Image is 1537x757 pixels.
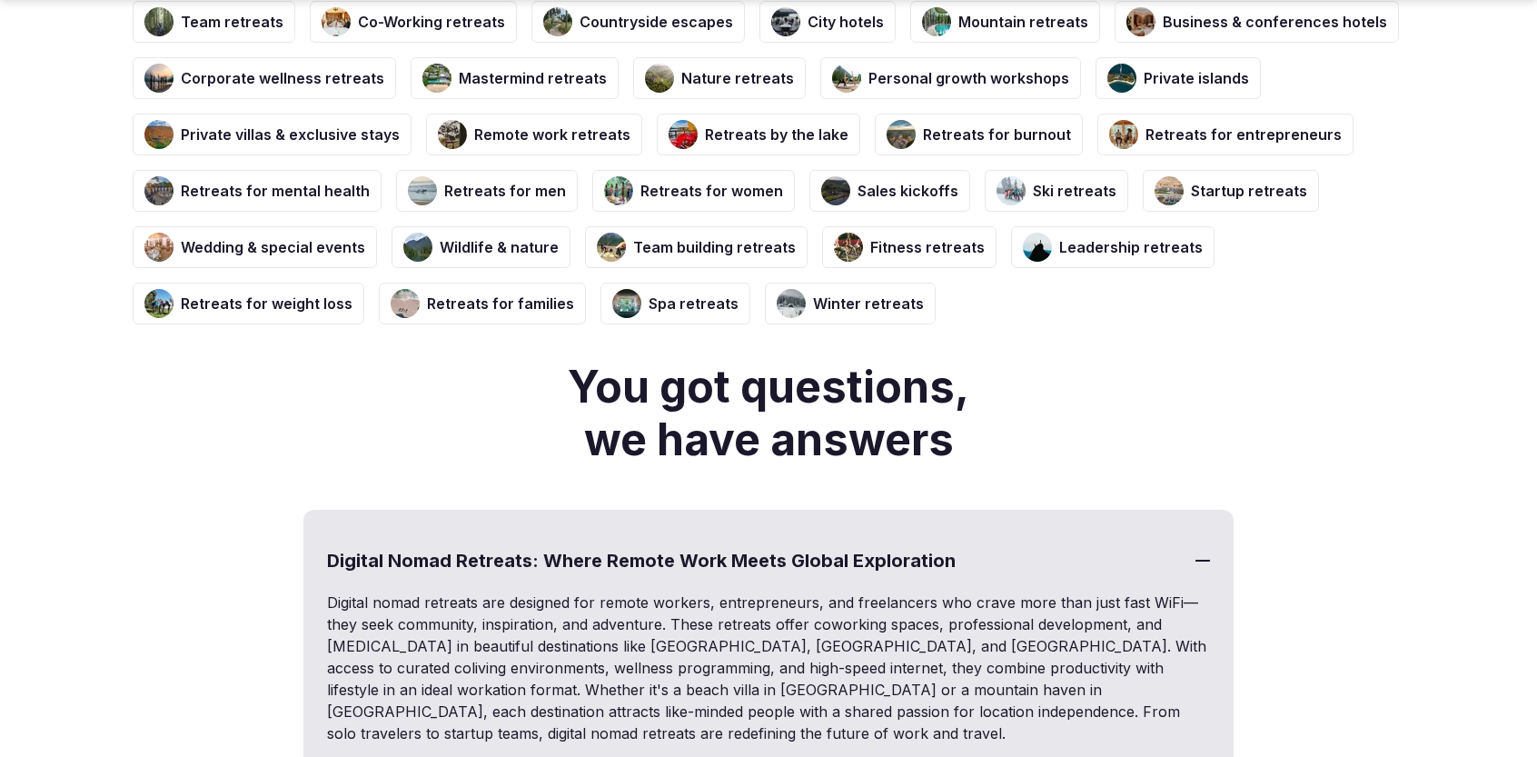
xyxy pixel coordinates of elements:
a: Retreats for womenRetreats for women [592,170,795,212]
img: Retreats by the lake [669,120,698,149]
img: Mountain retreats [922,7,951,36]
img: Wedding & special events [144,233,174,262]
h3: Mastermind retreats [459,68,607,88]
h3: Startup retreats [1191,181,1307,201]
a: Ski retreatsSki retreats [985,170,1128,212]
a: Personal growth workshopsPersonal growth workshops [820,57,1081,99]
h3: Private islands [1144,68,1249,88]
h2: You got questions, we have answers [565,361,972,465]
a: Spa retreatsSpa retreats [600,283,750,324]
a: Retreats for weight lossRetreats for weight loss [133,283,364,324]
a: Retreats by the lakeRetreats by the lake [657,114,860,155]
h3: Mountain retreats [958,12,1088,32]
img: Team building retreats [597,233,626,262]
h3: Retreats for entrepreneurs [1145,125,1342,144]
a: Retreats for mental healthRetreats for mental health [133,170,382,212]
a: Co-Working retreatsCo-Working retreats [310,1,517,43]
img: Business & conferences hotels [1126,7,1155,36]
h3: Remote work retreats [474,125,630,144]
img: Mastermind retreats [422,64,451,93]
img: Retreats for entrepreneurs [1109,120,1138,149]
a: Retreats for burnoutRetreats for burnout [875,114,1083,155]
img: Wildlife & nature [403,233,432,262]
img: Retreats for women [604,176,633,205]
a: Nature retreatsNature retreats [633,57,806,99]
h3: Spa retreats [649,294,739,314]
img: Ski retreats [997,176,1026,205]
img: Private islands [1107,64,1136,93]
a: Retreats for menRetreats for men [396,170,578,212]
a: Private islandsPrivate islands [1096,57,1261,99]
a: Leadership retreatsLeadership retreats [1011,226,1215,268]
a: Countryside escapesCountryside escapes [531,1,745,43]
h3: Co-Working retreats [358,12,505,32]
a: Team retreatsTeam retreats [133,1,295,43]
h3: Retreats by the lake [705,125,848,144]
img: Fitness retreats [834,233,863,262]
h3: City hotels [808,12,884,32]
a: Wildlife & natureWildlife & nature [392,226,570,268]
img: Winter retreats [777,289,806,318]
h3: Team retreats [181,12,283,32]
img: Leadership retreats [1023,233,1052,262]
img: Sales kickoffs [821,176,850,205]
a: Team building retreatsTeam building retreats [585,226,808,268]
h3: Retreats for mental health [181,181,370,201]
h3: Wildlife & nature [440,237,559,257]
h3: Wedding & special events [181,237,365,257]
img: Co-Working retreats [322,7,351,36]
a: Private villas & exclusive staysPrivate villas & exclusive stays [133,114,412,155]
h3: Retreats for men [444,181,566,201]
h3: Team building retreats [633,237,796,257]
a: City hotelsCity hotels [759,1,896,43]
img: Retreats for men [408,176,437,205]
img: Personal growth workshops [832,64,861,93]
h3: Ski retreats [1033,181,1116,201]
a: Retreats for familiesRetreats for families [379,283,586,324]
a: Mastermind retreatsMastermind retreats [411,57,619,99]
img: Countryside escapes [543,7,572,36]
h3: Private villas & exclusive stays [181,125,400,144]
h3: Corporate wellness retreats [181,68,384,88]
a: Wedding & special eventsWedding & special events [133,226,377,268]
img: Retreats for families [391,289,420,318]
h3: Retreats for weight loss [181,294,352,314]
h3: Sales kickoffs [858,181,958,201]
a: Business & conferences hotelsBusiness & conferences hotels [1115,1,1399,43]
img: Corporate wellness retreats [144,64,174,93]
h3: Retreats for burnout [923,125,1071,144]
img: Team retreats [144,7,174,36]
h3: Nature retreats [681,68,794,88]
a: Winter retreatsWinter retreats [765,283,936,324]
p: Digital nomad retreats are designed for remote workers, entrepreneurs, and freelancers who crave ... [327,592,1210,744]
h3: Winter retreats [813,294,924,314]
a: Retreats for entrepreneursRetreats for entrepreneurs [1097,114,1354,155]
a: Startup retreatsStartup retreats [1143,170,1319,212]
a: Mountain retreatsMountain retreats [910,1,1100,43]
h3: Digital Nomad Retreats: Where Remote Work Meets Global Exploration [305,512,1232,610]
img: Retreats for mental health [144,176,174,205]
h3: Retreats for women [640,181,783,201]
img: Remote work retreats [438,120,467,149]
a: Remote work retreatsRemote work retreats [426,114,642,155]
h3: Business & conferences hotels [1163,12,1387,32]
h3: Personal growth workshops [868,68,1069,88]
h3: Countryside escapes [580,12,733,32]
img: City hotels [771,7,800,36]
a: Corporate wellness retreatsCorporate wellness retreats [133,57,396,99]
img: Nature retreats [645,64,674,93]
img: Private villas & exclusive stays [144,120,174,149]
img: Retreats for weight loss [144,289,174,318]
h3: Leadership retreats [1059,237,1203,257]
img: Startup retreats [1155,176,1184,205]
h3: Fitness retreats [870,237,985,257]
h3: Retreats for families [427,294,574,314]
a: Fitness retreatsFitness retreats [822,226,997,268]
a: Sales kickoffsSales kickoffs [809,170,970,212]
img: Retreats for burnout [887,120,916,149]
img: Spa retreats [612,289,641,318]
